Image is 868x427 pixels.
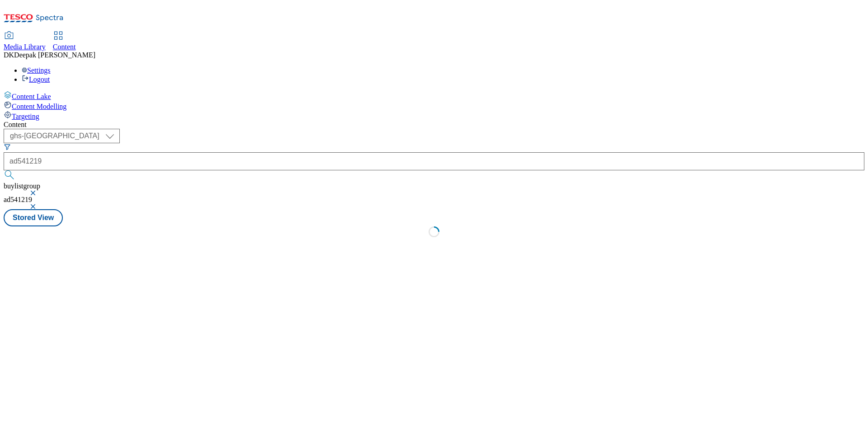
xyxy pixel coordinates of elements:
span: Content [53,43,76,51]
svg: Search Filters [4,143,11,150]
a: Media Library [4,32,46,51]
span: Content Modelling [12,103,66,110]
input: Search [4,152,864,170]
span: ad541219 [4,196,32,203]
a: Content Lake [4,91,864,101]
div: Content [4,121,864,129]
a: Content Modelling [4,101,864,111]
span: buylistgroup [4,182,40,190]
a: Settings [22,66,51,74]
span: Media Library [4,43,46,51]
span: DK [4,51,14,59]
a: Logout [22,75,50,83]
button: Stored View [4,209,63,226]
a: Targeting [4,111,864,121]
a: Content [53,32,76,51]
span: Content Lake [12,93,51,100]
span: Targeting [12,113,39,120]
span: Deepak [PERSON_NAME] [14,51,95,59]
